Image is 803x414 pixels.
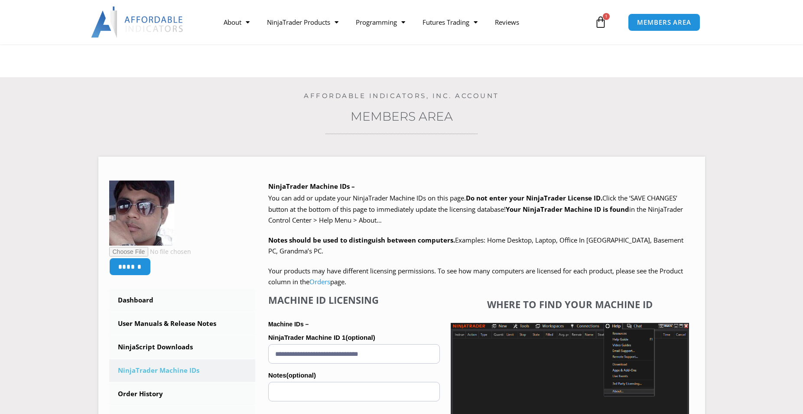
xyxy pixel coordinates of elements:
nav: Menu [215,12,592,32]
strong: Your NinjaTrader Machine ID is found [506,205,629,214]
a: Affordable Indicators, Inc. Account [304,92,499,100]
span: Click the ‘SAVE CHANGES’ button at the bottom of this page to immediately update the licensing da... [268,194,683,224]
h4: Machine ID Licensing [268,294,440,306]
span: (optional) [345,334,375,341]
a: Members Area [351,109,453,124]
span: MEMBERS AREA [637,19,691,26]
span: (optional) [286,371,316,379]
label: Notes [268,369,440,382]
a: User Manuals & Release Notes [109,312,256,335]
a: Programming [347,12,414,32]
label: NinjaTrader Machine ID 1 [268,331,440,344]
a: NinjaTrader Machine IDs [109,359,256,382]
a: NinjaScript Downloads [109,336,256,358]
span: 1 [603,13,610,20]
a: Order History [109,383,256,405]
a: Futures Trading [414,12,486,32]
a: NinjaTrader Products [258,12,347,32]
a: 1 [582,10,620,35]
span: You can add or update your NinjaTrader Machine IDs on this page. [268,194,466,202]
b: Do not enter your NinjaTrader License ID. [466,194,602,202]
a: Dashboard [109,289,256,312]
a: Orders [309,277,330,286]
span: Your products may have different licensing permissions. To see how many computers are licensed fo... [268,266,683,286]
a: Reviews [486,12,528,32]
img: 06f45052ef44a4f6cfbf700c5e9ab60df7c7c9ffcab772790534b7a6fe138a01 [109,181,174,246]
h4: Where to find your Machine ID [451,299,689,310]
a: MEMBERS AREA [628,13,700,31]
img: LogoAI | Affordable Indicators – NinjaTrader [91,7,184,38]
a: About [215,12,258,32]
b: NinjaTrader Machine IDs – [268,182,355,191]
strong: Notes should be used to distinguish between computers. [268,236,455,244]
strong: Machine IDs – [268,321,309,328]
span: Examples: Home Desktop, Laptop, Office In [GEOGRAPHIC_DATA], Basement PC, Grandma’s PC. [268,236,683,256]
